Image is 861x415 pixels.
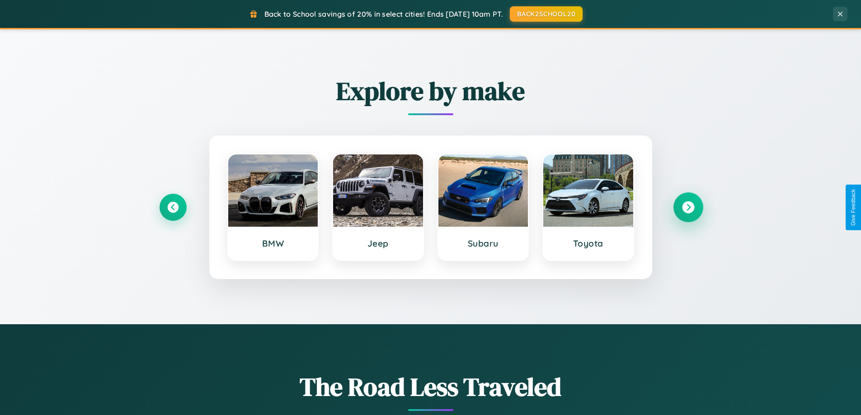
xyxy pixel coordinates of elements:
[237,238,309,249] h3: BMW
[160,74,702,108] h2: Explore by make
[510,6,583,22] button: BACK2SCHOOL20
[342,238,414,249] h3: Jeep
[850,189,856,226] div: Give Feedback
[447,238,519,249] h3: Subaru
[552,238,624,249] h3: Toyota
[264,9,503,19] span: Back to School savings of 20% in select cities! Ends [DATE] 10am PT.
[160,369,702,404] h1: The Road Less Traveled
